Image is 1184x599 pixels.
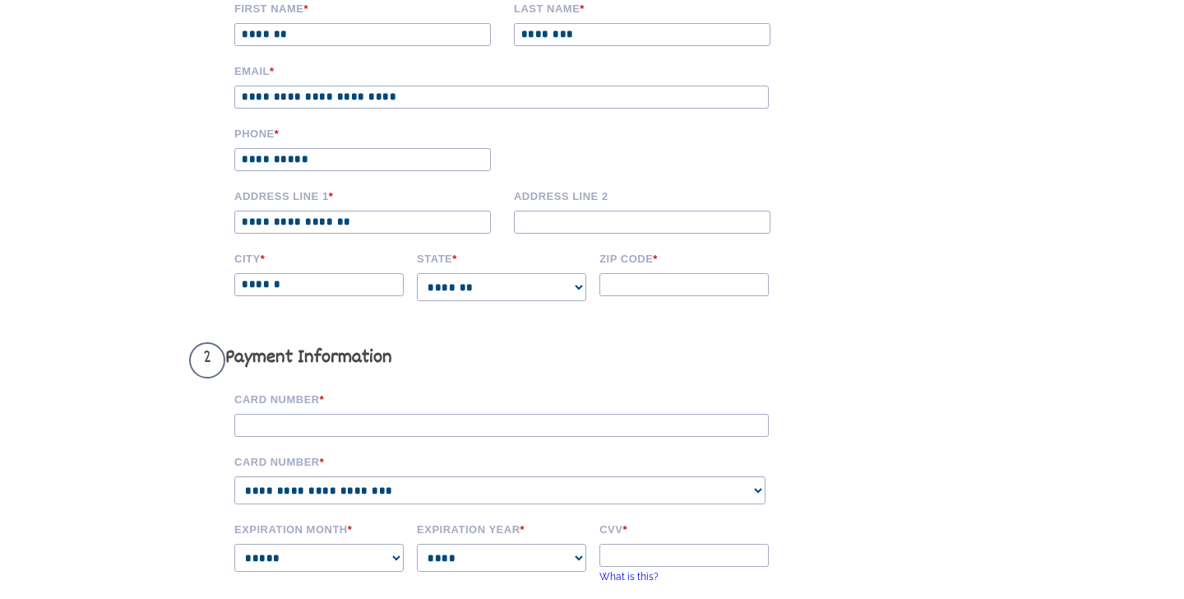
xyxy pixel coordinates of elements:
[417,521,588,536] label: Expiration Year
[189,342,793,378] h3: Payment Information
[234,63,793,77] label: Email
[599,521,770,536] label: CVV
[234,125,502,140] label: Phone
[234,521,405,536] label: Expiration Month
[234,250,405,265] label: City
[234,453,793,468] label: Card Number
[234,391,793,406] label: Card Number
[514,188,782,202] label: Address Line 2
[234,188,502,202] label: Address Line 1
[599,571,659,583] a: What is this?
[599,250,770,265] label: Zip code
[417,250,588,265] label: State
[189,342,225,378] span: 2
